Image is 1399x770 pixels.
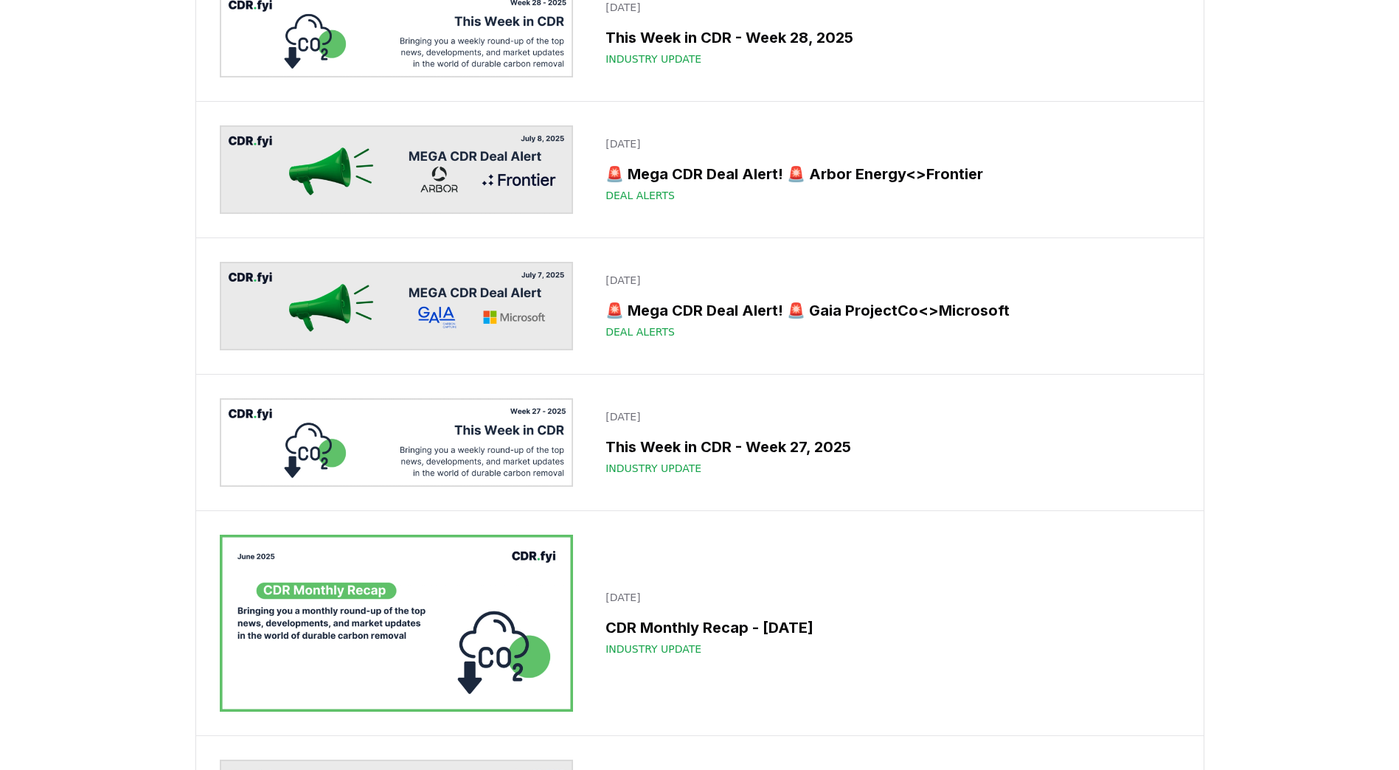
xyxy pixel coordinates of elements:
img: 🚨 Mega CDR Deal Alert! 🚨 Gaia ProjectCo<>Microsoft blog post image [220,262,574,350]
h3: This Week in CDR - Week 27, 2025 [605,436,1170,458]
a: [DATE]CDR Monthly Recap - [DATE]Industry Update [597,581,1179,665]
a: [DATE]🚨 Mega CDR Deal Alert! 🚨 Arbor Energy<>FrontierDeal Alerts [597,128,1179,212]
p: [DATE] [605,273,1170,288]
span: Industry Update [605,461,701,476]
span: Deal Alerts [605,325,675,339]
a: [DATE]🚨 Mega CDR Deal Alert! 🚨 Gaia ProjectCo<>MicrosoftDeal Alerts [597,264,1179,348]
h3: 🚨 Mega CDR Deal Alert! 🚨 Gaia ProjectCo<>Microsoft [605,299,1170,322]
span: Deal Alerts [605,188,675,203]
span: Industry Update [605,642,701,656]
h3: This Week in CDR - Week 28, 2025 [605,27,1170,49]
p: [DATE] [605,590,1170,605]
img: This Week in CDR - Week 27, 2025 blog post image [220,398,574,487]
img: 🚨 Mega CDR Deal Alert! 🚨 Arbor Energy<>Frontier blog post image [220,125,574,214]
a: [DATE]This Week in CDR - Week 27, 2025Industry Update [597,400,1179,485]
p: [DATE] [605,409,1170,424]
span: Industry Update [605,52,701,66]
h3: 🚨 Mega CDR Deal Alert! 🚨 Arbor Energy<>Frontier [605,163,1170,185]
p: [DATE] [605,136,1170,151]
img: CDR Monthly Recap - June 2025 blog post image [220,535,574,712]
h3: CDR Monthly Recap - [DATE] [605,617,1170,639]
